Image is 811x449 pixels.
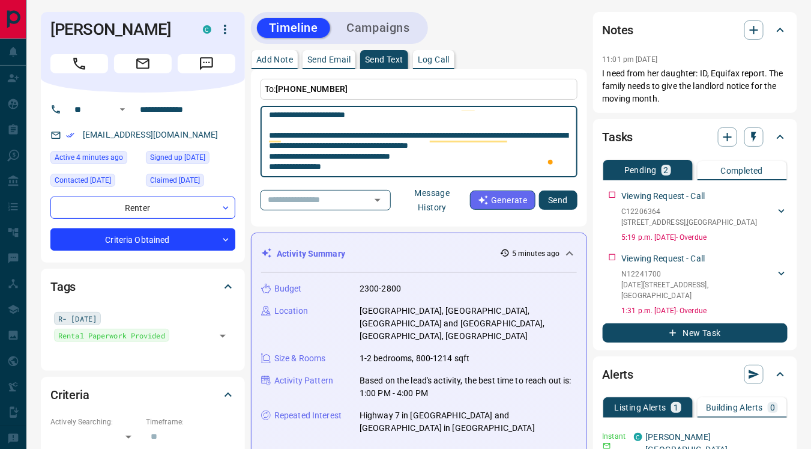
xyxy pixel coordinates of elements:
[622,305,788,316] p: 1:31 p.m. [DATE] - Overdue
[146,174,235,191] div: Sun Jun 29 2025
[622,279,776,301] p: [DATE][STREET_ADDRESS] , [GEOGRAPHIC_DATA]
[622,252,705,265] p: Viewing Request - Call
[539,191,577,210] button: Send
[114,54,172,73] span: Email
[360,283,401,295] p: 2300-2800
[50,385,89,405] h2: Criteria
[261,79,577,100] p: To:
[115,102,130,117] button: Open
[512,248,559,259] p: 5 minutes ago
[50,197,235,219] div: Renter
[146,151,235,168] div: Sat Jun 28 2025
[274,352,326,365] p: Size & Rooms
[178,54,235,73] span: Message
[603,123,788,151] div: Tasks
[55,151,123,163] span: Active 4 minutes ago
[55,174,111,186] span: Contacted [DATE]
[664,166,669,174] p: 2
[83,130,219,139] a: [EMAIL_ADDRESS][DOMAIN_NAME]
[58,313,97,325] span: R- [DATE]
[146,417,235,427] p: Timeframe:
[277,248,345,260] p: Activity Summary
[274,409,342,422] p: Repeated Interest
[603,360,788,389] div: Alerts
[360,352,470,365] p: 1-2 bedrooms, 800-1214 sqft
[58,329,165,341] span: Rental Paperwork Provided
[603,67,788,105] p: I need from her daughter: ID, Equifax report. The family needs to give the landlord notice for th...
[50,20,185,39] h1: [PERSON_NAME]
[203,25,211,34] div: condos.ca
[261,243,577,265] div: Activity Summary5 minutes ago
[150,174,200,186] span: Claimed [DATE]
[50,277,76,296] h2: Tags
[622,232,788,243] p: 5:19 p.m. [DATE] - Overdue
[634,433,642,441] div: condos.ca
[622,266,788,304] div: N12241700[DATE][STREET_ADDRESS],[GEOGRAPHIC_DATA]
[335,18,422,38] button: Campaigns
[50,272,235,301] div: Tags
[274,305,308,317] p: Location
[603,323,788,343] button: New Task
[706,403,763,412] p: Building Alerts
[615,403,667,412] p: Listing Alerts
[418,55,450,64] p: Log Call
[276,84,348,94] span: [PHONE_NUMBER]
[622,206,758,217] p: C12206364
[274,374,333,387] p: Activity Pattern
[269,111,569,173] textarea: To enrich screen reader interactions, please activate Accessibility in Grammarly extension settings
[66,131,74,139] svg: Email Verified
[50,151,140,168] div: Mon Aug 18 2025
[50,417,140,427] p: Actively Searching:
[622,269,776,279] p: N12241700
[603,127,633,147] h2: Tasks
[622,204,788,230] div: C12206364[STREET_ADDRESS],[GEOGRAPHIC_DATA]
[622,217,758,228] p: [STREET_ADDRESS] , [GEOGRAPHIC_DATA]
[307,55,351,64] p: Send Email
[274,283,302,295] p: Budget
[603,20,634,40] h2: Notes
[257,18,330,38] button: Timeline
[369,192,386,209] button: Open
[674,403,678,412] p: 1
[721,166,764,175] p: Completed
[394,183,470,217] button: Message History
[360,409,577,435] p: Highway 7 in [GEOGRAPHIC_DATA] and [GEOGRAPHIC_DATA] in [GEOGRAPHIC_DATA]
[256,55,293,64] p: Add Note
[214,328,231,344] button: Open
[770,403,775,412] p: 0
[360,374,577,400] p: Based on the lead's activity, the best time to reach out is: 1:00 PM - 4:00 PM
[624,166,657,174] p: Pending
[150,151,205,163] span: Signed up [DATE]
[50,54,108,73] span: Call
[603,55,658,64] p: 11:01 pm [DATE]
[365,55,403,64] p: Send Text
[50,228,235,251] div: Criteria Obtained
[50,174,140,191] div: Mon Aug 04 2025
[603,365,634,384] h2: Alerts
[50,380,235,409] div: Criteria
[603,16,788,44] div: Notes
[470,191,535,210] button: Generate
[360,305,577,343] p: [GEOGRAPHIC_DATA], [GEOGRAPHIC_DATA], [GEOGRAPHIC_DATA] and [GEOGRAPHIC_DATA], [GEOGRAPHIC_DATA],...
[603,431,627,442] p: Instant
[622,190,705,203] p: Viewing Request - Call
